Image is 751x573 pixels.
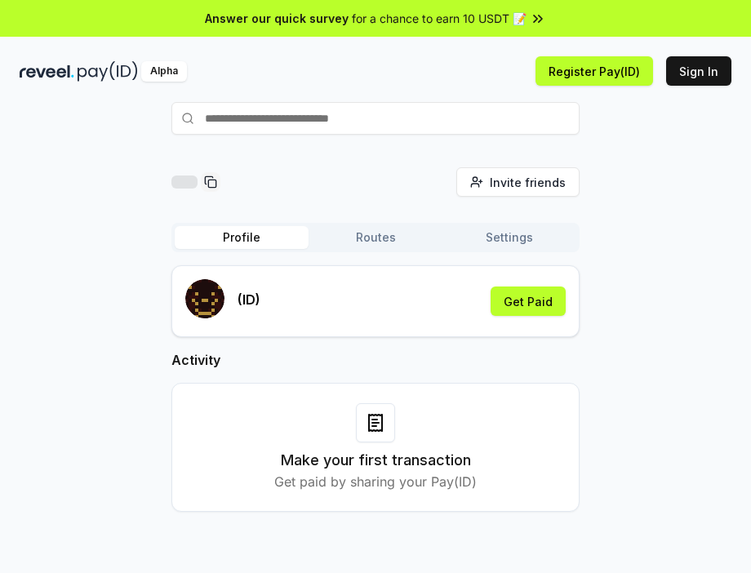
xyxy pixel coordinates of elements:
[20,61,74,82] img: reveel_dark
[535,56,653,86] button: Register Pay(ID)
[175,226,309,249] button: Profile
[309,226,442,249] button: Routes
[666,56,731,86] button: Sign In
[171,350,580,370] h2: Activity
[205,10,349,27] span: Answer our quick survey
[442,226,576,249] button: Settings
[78,61,138,82] img: pay_id
[141,61,187,82] div: Alpha
[491,286,566,316] button: Get Paid
[238,290,260,309] p: (ID)
[456,167,580,197] button: Invite friends
[274,472,477,491] p: Get paid by sharing your Pay(ID)
[281,449,471,472] h3: Make your first transaction
[490,174,566,191] span: Invite friends
[352,10,527,27] span: for a chance to earn 10 USDT 📝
